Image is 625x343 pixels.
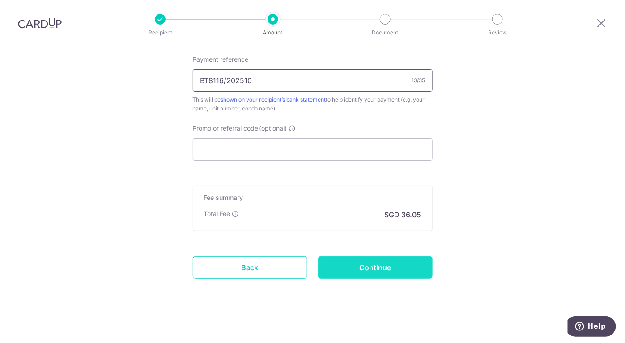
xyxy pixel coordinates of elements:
[464,28,531,37] p: Review
[127,28,193,37] p: Recipient
[193,55,249,64] span: Payment reference
[193,95,433,113] div: This will be to help identify your payment (e.g. your name, unit number, condo name).
[318,256,433,279] input: Continue
[193,124,259,133] span: Promo or referral code
[385,209,421,220] p: SGD 36.05
[259,124,287,133] span: (optional)
[240,28,306,37] p: Amount
[204,209,230,218] p: Total Fee
[221,96,326,103] a: shown on your recipient’s bank statement
[352,28,418,37] p: Document
[204,193,421,202] h5: Fee summary
[412,76,425,85] div: 13/35
[18,18,62,29] img: CardUp
[568,316,616,339] iframe: Opens a widget where you can find more information
[193,256,307,279] a: Back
